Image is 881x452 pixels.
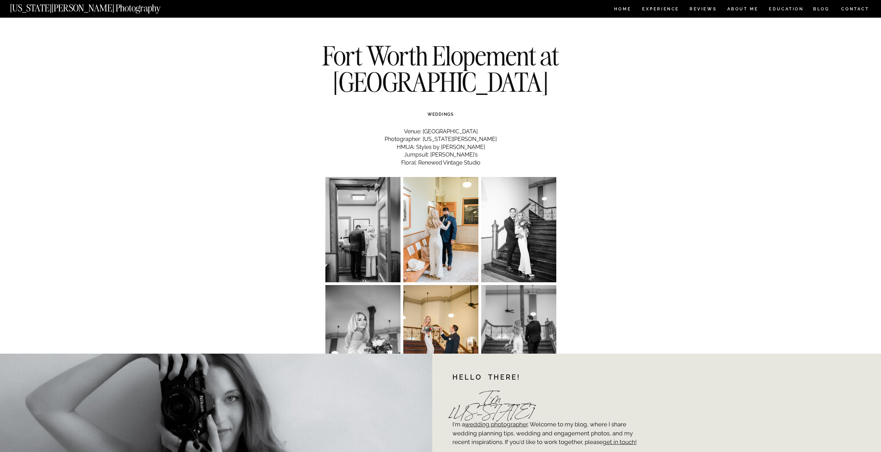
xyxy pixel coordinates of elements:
[325,128,556,167] p: Venue: [GEOGRAPHIC_DATA] Photographer: [US_STATE][PERSON_NAME] HMUA: Styles by [PERSON_NAME] Jump...
[10,3,184,9] a: [US_STATE][PERSON_NAME] Photography
[428,112,454,117] a: WEDDINGS
[465,421,528,428] a: wedding photographer
[841,5,870,13] a: CONTACT
[449,395,535,408] h2: I'm [US_STATE]
[315,43,566,95] h1: Fort Worth Elopement at [GEOGRAPHIC_DATA]
[727,7,758,13] a: ABOUT ME
[642,7,678,13] a: Experience
[813,7,830,13] a: BLOG
[603,438,637,445] a: get in touch!
[613,7,632,13] a: HOME
[452,374,632,382] h1: Hello there!
[690,7,716,13] a: REVIEWS
[768,7,804,13] a: EDUCATION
